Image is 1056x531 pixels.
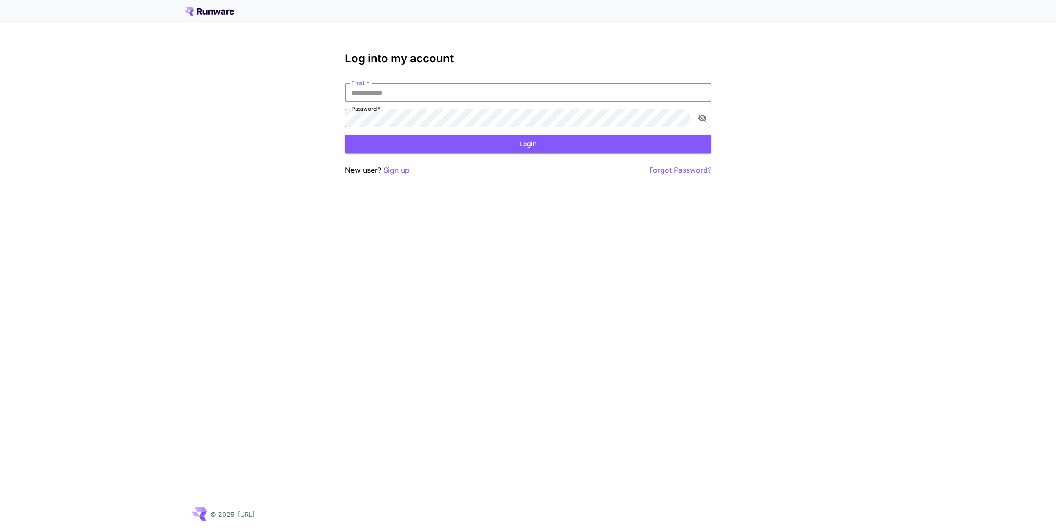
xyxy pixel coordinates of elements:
[649,164,711,176] button: Forgot Password?
[210,509,255,519] p: © 2025, [URL]
[345,52,711,65] h3: Log into my account
[383,164,410,176] button: Sign up
[694,110,711,126] button: toggle password visibility
[345,135,711,153] button: Login
[345,164,410,176] p: New user?
[351,105,381,113] label: Password
[351,79,369,87] label: Email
